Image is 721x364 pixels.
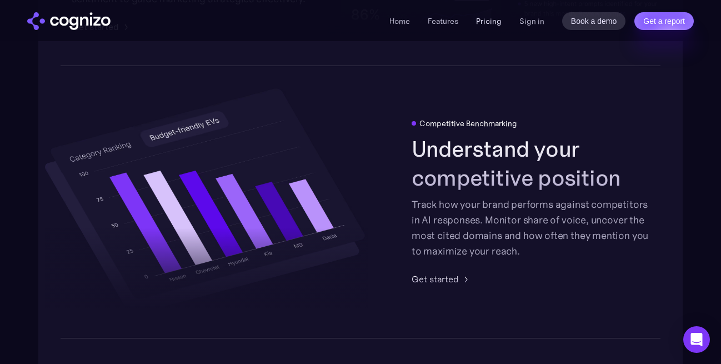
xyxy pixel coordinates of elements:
img: cognizo logo [27,12,111,30]
div: Track how your brand performs against competitors in AI responses. Monitor share of voice, uncove... [412,197,649,259]
a: Book a demo [562,12,626,30]
a: Sign in [519,14,544,28]
div: Competitive Benchmarking [419,119,517,128]
a: Get a report [634,12,694,30]
a: home [27,12,111,30]
h2: Understand your competitive position [412,134,649,192]
div: Open Intercom Messenger [683,326,710,353]
a: Features [428,16,458,26]
a: Home [389,16,410,26]
a: Get started [412,272,472,286]
div: Get started [412,272,459,286]
a: Pricing [476,16,502,26]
